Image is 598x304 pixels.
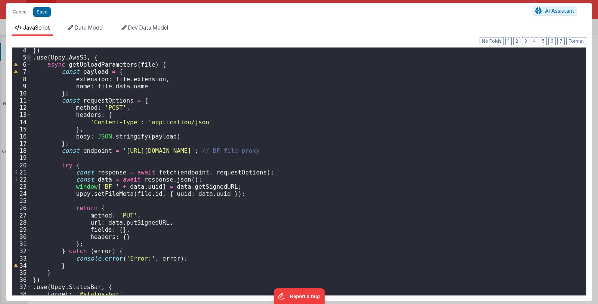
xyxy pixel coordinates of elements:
div: 25 [12,197,31,204]
div: 13 [12,111,31,118]
button: 1 [505,37,512,45]
div: 34 [12,262,31,269]
div: 14 [12,119,31,126]
button: 6 [548,37,556,45]
button: Cancel [9,7,31,17]
button: AI Assistant [533,6,577,16]
iframe: Marker.io feedback button [273,288,325,304]
div: 16 [12,133,31,140]
div: 7 [12,68,31,75]
div: 30 [12,233,31,240]
div: 12 [12,104,31,111]
button: Format [566,37,586,45]
span: Data Model [75,24,103,31]
div: 20 [12,162,31,169]
div: 11 [12,97,31,104]
div: 8 [12,76,31,83]
div: 32 [12,247,31,255]
button: 4 [531,37,538,45]
div: 26 [12,204,31,212]
div: 6 [12,61,31,68]
div: 29 [12,226,31,233]
div: 24 [12,190,31,197]
div: 22 [12,176,31,183]
div: 5 [12,54,31,61]
div: 28 [12,219,31,226]
div: 33 [12,255,31,262]
button: 7 [557,37,565,45]
button: 2 [513,37,520,45]
div: 27 [12,212,31,219]
span: AI Assistant [545,7,574,14]
div: 37 [12,283,31,291]
div: 10 [12,90,31,97]
div: 15 [12,126,31,133]
div: 17 [12,140,31,147]
div: 23 [12,183,31,190]
div: 4 [12,47,31,54]
span: JavaScript [23,24,50,31]
button: 3 [522,37,529,45]
div: 9 [12,83,31,90]
div: 36 [12,276,31,283]
button: 5 [540,37,547,45]
button: Save [33,7,51,17]
div: 21 [12,169,31,176]
div: 31 [12,240,31,247]
div: 18 [12,147,31,154]
span: Dev Data Model [128,24,168,31]
div: 19 [12,154,31,161]
button: No Folds [480,37,504,45]
div: 35 [12,269,31,276]
div: 38 [12,291,31,298]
